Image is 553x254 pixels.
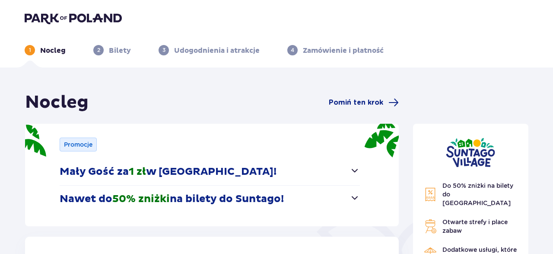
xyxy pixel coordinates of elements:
[442,182,513,206] span: Do 50% zniżki na bilety do [GEOGRAPHIC_DATA]
[109,46,131,55] p: Bilety
[329,97,399,108] a: Pomiń ten krok
[25,92,89,113] h1: Nocleg
[40,46,66,55] p: Nocleg
[112,193,170,206] span: 50% zniżki
[64,140,92,149] p: Promocje
[60,165,276,178] p: Mały Gość za w [GEOGRAPHIC_DATA]!
[329,98,383,107] span: Pomiń ten krok
[25,45,66,55] div: 1Nocleg
[60,158,360,185] button: Mały Gość za1 złw [GEOGRAPHIC_DATA]!
[162,46,165,54] p: 3
[29,46,31,54] p: 1
[159,45,260,55] div: 3Udogodnienia i atrakcje
[93,45,131,55] div: 2Bilety
[442,219,508,234] span: Otwarte strefy i place zabaw
[423,187,437,202] img: Discount Icon
[60,186,360,212] button: Nawet do50% zniżkina bilety do Suntago!
[291,46,294,54] p: 4
[174,46,260,55] p: Udogodnienia i atrakcje
[423,219,437,233] img: Grill Icon
[97,46,100,54] p: 2
[60,193,284,206] p: Nawet do na bilety do Suntago!
[303,46,384,55] p: Zamówienie i płatność
[287,45,384,55] div: 4Zamówienie i płatność
[129,165,146,178] span: 1 zł
[25,12,122,24] img: Park of Poland logo
[446,138,495,167] img: Suntago Village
